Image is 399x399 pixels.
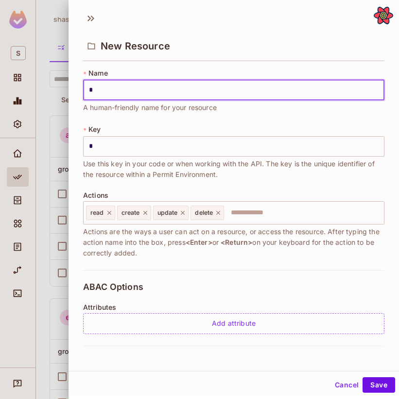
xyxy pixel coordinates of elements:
[88,126,101,133] span: Key
[117,206,151,220] div: create
[374,6,393,25] button: Open React Query Devtools
[83,192,108,199] span: Actions
[83,282,143,292] span: ABAC Options
[221,238,252,246] span: <Return>
[83,159,384,180] span: Use this key in your code or when working with the API. The key is the unique identifier of the r...
[186,238,212,246] span: <Enter>
[83,313,384,334] div: Add attribute
[83,303,117,311] span: Attributes
[88,69,108,77] span: Name
[90,209,104,217] span: read
[191,206,224,220] div: delete
[83,102,217,113] span: A human-friendly name for your resource
[363,377,395,393] button: Save
[86,206,115,220] div: read
[153,206,189,220] div: update
[331,377,363,393] button: Cancel
[195,209,213,217] span: delete
[101,40,170,52] span: New Resource
[83,226,384,258] span: Actions are the ways a user can act on a resource, or access the resource. After typing the actio...
[157,209,178,217] span: update
[121,209,140,217] span: create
